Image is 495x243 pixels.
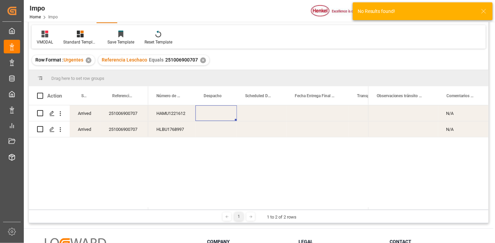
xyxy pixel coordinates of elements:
div: No Results found! [358,8,475,15]
span: Despacho [204,93,222,98]
div: Press SPACE to select this row. [29,105,148,121]
span: Número de Contenedor [156,93,181,98]
span: Drag here to set row groups [51,76,104,81]
div: 1 to 2 of 2 rows [267,214,296,221]
span: Comentarios Contenedor [447,93,475,98]
div: HLBU1768997 [148,121,195,137]
span: Urgentes [64,57,83,63]
div: HAMU1221612 [148,105,195,121]
div: Action [47,93,62,99]
div: Impo [30,3,58,13]
div: N/A [438,105,489,121]
div: Arrived [70,121,101,137]
div: Press SPACE to select this row. [29,121,148,137]
div: ✕ [200,57,206,63]
div: 251006900707 [101,121,148,137]
span: Transporte Nal. (Nombre#Caja) [357,93,389,98]
span: Status [81,93,86,98]
span: Observaciones tránsito última milla [377,93,424,98]
img: Henkel%20logo.jpg_1689854090.jpg [311,5,368,17]
div: Save Template [107,39,134,45]
span: Referencia Leschaco [102,57,147,63]
span: Fecha Entrega Final en [GEOGRAPHIC_DATA] [295,93,335,98]
div: Press SPACE to select this row. [368,121,489,137]
a: Home [30,15,41,19]
div: Standard Templates [63,39,97,45]
span: Equals [149,57,164,63]
div: Reset Template [144,39,172,45]
div: ✕ [86,57,91,63]
div: N/A [438,121,489,137]
span: Scheduled Delivery Date [245,93,272,98]
div: 251006900707 [101,105,148,121]
div: 1 [235,212,243,221]
span: 251006900707 [165,57,198,63]
div: Press SPACE to select this row. [368,105,489,121]
span: Referencia Leschaco [112,93,134,98]
div: Arrived [70,105,101,121]
span: Row Format : [35,57,64,63]
div: VMODAL [37,39,53,45]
